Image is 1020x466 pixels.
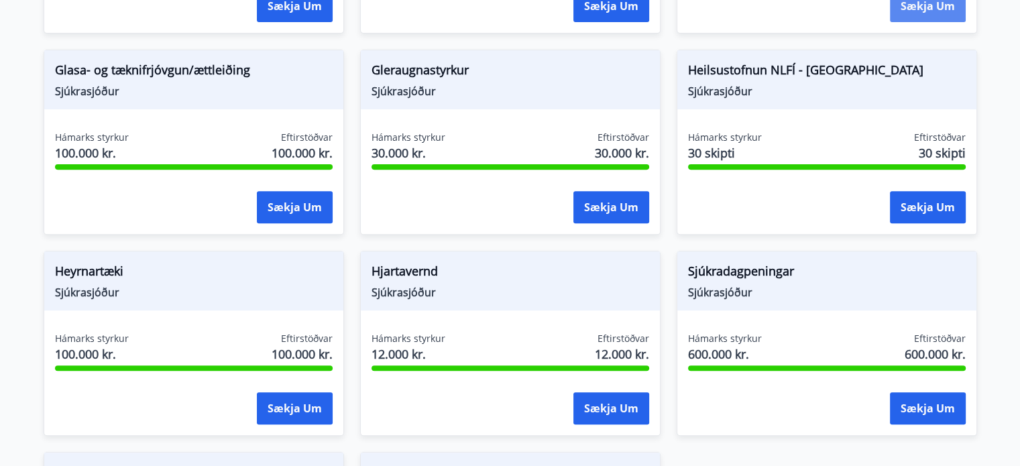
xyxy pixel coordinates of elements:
[272,144,333,162] span: 100.000 kr.
[55,332,129,345] span: Hámarks styrkur
[595,345,649,363] span: 12.000 kr.
[598,131,649,144] span: Eftirstöðvar
[905,345,966,363] span: 600.000 kr.
[914,332,966,345] span: Eftirstöðvar
[257,191,333,223] button: Sækja um
[914,131,966,144] span: Eftirstöðvar
[919,144,966,162] span: 30 skipti
[688,61,966,84] span: Heilsustofnun NLFÍ - [GEOGRAPHIC_DATA]
[598,332,649,345] span: Eftirstöðvar
[573,191,649,223] button: Sækja um
[55,262,333,285] span: Heyrnartæki
[688,131,762,144] span: Hámarks styrkur
[372,345,445,363] span: 12.000 kr.
[55,84,333,99] span: Sjúkrasjóður
[890,191,966,223] button: Sækja um
[272,345,333,363] span: 100.000 kr.
[55,345,129,363] span: 100.000 kr.
[55,61,333,84] span: Glasa- og tæknifrjóvgun/ættleiðing
[55,285,333,300] span: Sjúkrasjóður
[688,84,966,99] span: Sjúkrasjóður
[688,345,762,363] span: 600.000 kr.
[688,144,762,162] span: 30 skipti
[372,332,445,345] span: Hámarks styrkur
[372,61,649,84] span: Gleraugnastyrkur
[573,392,649,424] button: Sækja um
[55,144,129,162] span: 100.000 kr.
[595,144,649,162] span: 30.000 kr.
[257,392,333,424] button: Sækja um
[688,285,966,300] span: Sjúkrasjóður
[890,392,966,424] button: Sækja um
[281,332,333,345] span: Eftirstöðvar
[372,285,649,300] span: Sjúkrasjóður
[372,262,649,285] span: Hjartavernd
[55,131,129,144] span: Hámarks styrkur
[372,144,445,162] span: 30.000 kr.
[281,131,333,144] span: Eftirstöðvar
[372,84,649,99] span: Sjúkrasjóður
[688,332,762,345] span: Hámarks styrkur
[372,131,445,144] span: Hámarks styrkur
[688,262,966,285] span: Sjúkradagpeningar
